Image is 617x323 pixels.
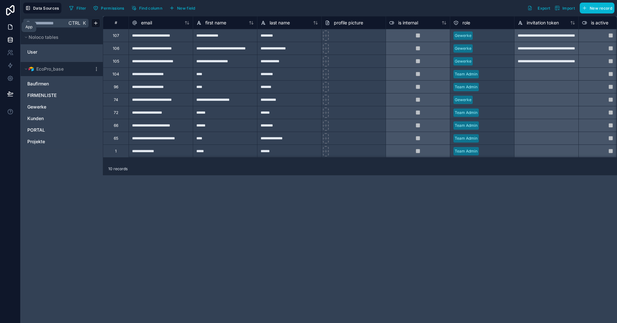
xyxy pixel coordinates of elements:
[141,20,152,26] span: email
[455,135,478,141] div: Team Admin
[91,3,129,13] a: Permissions
[455,58,471,64] div: Gewerke
[23,33,96,42] button: Noloco tables
[91,3,126,13] button: Permissions
[27,115,83,122] a: Kunden
[24,113,99,124] div: Kunden
[27,49,77,55] a: User
[24,47,99,57] div: User
[33,6,59,11] span: Data Sources
[552,3,577,13] button: Import
[455,46,471,51] div: Gewerke
[114,84,118,90] div: 96
[177,6,195,11] span: New field
[455,84,478,90] div: Team Admin
[455,148,478,154] div: Team Admin
[27,138,83,145] a: Projekte
[580,3,614,13] button: New record
[455,33,471,39] div: Gewerke
[527,20,559,26] span: invitation token
[113,46,119,51] div: 106
[270,20,290,26] span: last name
[108,166,128,171] span: 10 records
[114,123,118,128] div: 66
[455,71,478,77] div: Team Admin
[27,49,37,55] span: User
[24,136,99,147] div: Projekte
[113,59,119,64] div: 105
[590,6,612,11] span: New record
[538,6,550,11] span: Export
[113,33,119,38] div: 107
[591,20,608,26] span: is active
[167,3,198,13] button: New field
[455,110,478,116] div: Team Admin
[108,20,124,25] div: #
[29,34,58,40] span: Noloco tables
[114,110,118,115] div: 72
[525,3,552,13] button: Export
[36,66,64,72] span: EcoPro_base
[398,20,418,26] span: is internal
[27,115,44,122] span: Kunden
[462,20,470,26] span: role
[27,92,57,99] span: FIRMENLISTE
[24,90,99,100] div: FIRMENLISTE
[67,3,89,13] button: Filter
[24,79,99,89] div: Baufirmen
[114,97,118,102] div: 74
[68,19,81,27] span: Ctrl
[29,66,34,72] img: Airtable Logo
[114,136,118,141] div: 65
[27,127,83,133] a: PORTAL
[334,20,363,26] span: profile picture
[139,6,162,11] span: Find column
[115,149,117,154] div: 1
[27,104,46,110] span: Gewerke
[577,3,614,13] a: New record
[27,81,49,87] span: Baufirmen
[24,125,99,135] div: PORTAL
[82,21,86,25] span: K
[101,6,124,11] span: Permissions
[27,127,45,133] span: PORTAL
[23,65,91,74] button: Airtable LogoEcoPro_base
[129,3,165,13] button: Find column
[23,3,61,13] button: Data Sources
[27,104,83,110] a: Gewerke
[27,92,83,99] a: FIRMENLISTE
[112,72,119,77] div: 104
[27,81,83,87] a: Baufirmen
[76,6,86,11] span: Filter
[25,24,32,30] div: App
[455,97,471,103] div: Gewerke
[562,6,575,11] span: Import
[205,20,226,26] span: first name
[27,138,45,145] span: Projekte
[455,123,478,128] div: Team Admin
[24,102,99,112] div: Gewerke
